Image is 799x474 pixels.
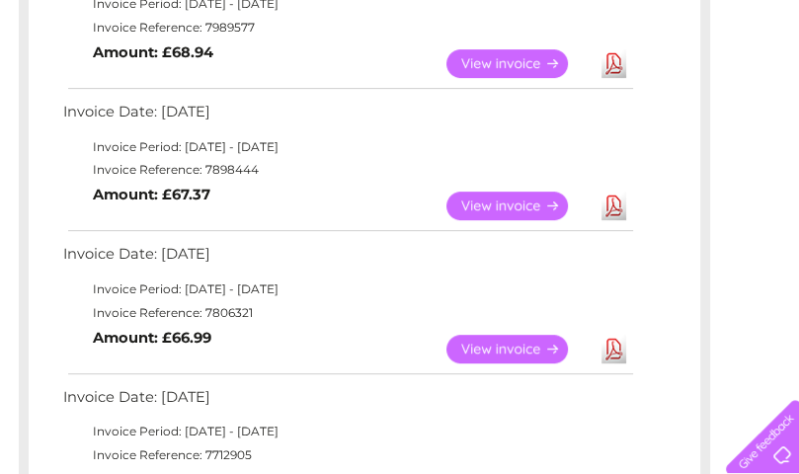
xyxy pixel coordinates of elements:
a: View [446,335,592,363]
a: Telecoms [556,84,615,99]
td: Invoice Date: [DATE] [58,99,636,135]
a: Blog [627,84,656,99]
td: Invoice Date: [DATE] [58,384,636,421]
td: Invoice Date: [DATE] [58,241,636,277]
b: Amount: £66.99 [93,329,211,347]
a: View [446,192,592,220]
td: Invoice Reference: 7806321 [58,301,636,325]
a: Download [601,49,626,78]
a: Contact [668,84,716,99]
img: logo.png [28,51,128,112]
a: Download [601,192,626,220]
td: Invoice Period: [DATE] - [DATE] [58,420,636,443]
a: Download [601,335,626,363]
a: 0333 014 3131 [427,10,563,35]
b: Amount: £67.37 [93,186,210,203]
td: Invoice Reference: 7712905 [58,443,636,467]
a: View [446,49,592,78]
a: Energy [501,84,544,99]
td: Invoice Period: [DATE] - [DATE] [58,135,636,159]
td: Invoice Period: [DATE] - [DATE] [58,277,636,301]
a: Log out [734,84,780,99]
b: Amount: £68.94 [93,43,213,61]
td: Invoice Reference: 7898444 [58,158,636,182]
a: Water [451,84,489,99]
td: Invoice Reference: 7989577 [58,16,636,39]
